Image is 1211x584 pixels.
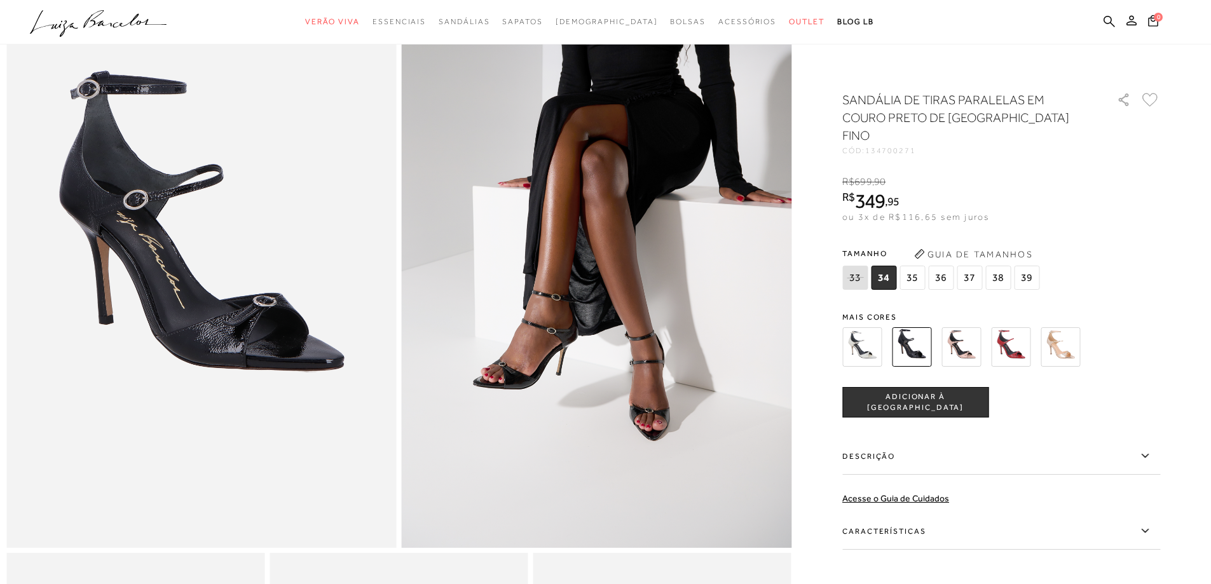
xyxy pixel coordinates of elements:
span: ou 3x de R$116,65 sem juros [842,212,989,222]
span: 39 [1014,266,1039,290]
span: 34 [871,266,896,290]
span: 33 [842,266,868,290]
span: Outlet [789,17,824,26]
a: categoryNavScreenReaderText [305,10,360,34]
span: 95 [887,194,900,208]
div: CÓD: [842,147,1097,154]
i: R$ [842,176,854,187]
button: 0 [1144,14,1162,31]
i: , [872,176,886,187]
img: SANDÁLIA DE TIRAS PARALELAS EM COURO PRETO DE SALTO ALTO FINO [892,327,931,367]
a: categoryNavScreenReaderText [439,10,489,34]
span: Sapatos [502,17,542,26]
span: ADICIONAR À [GEOGRAPHIC_DATA] [843,391,988,414]
a: Acesse o Guia de Cuidados [842,493,949,503]
span: 90 [874,176,886,187]
span: 35 [900,266,925,290]
img: SANDÁLIA DE TIRAS PARALELAS EM COURO VERMELHO PIMENTA DE SALTO ALTO FINO [991,327,1030,367]
a: categoryNavScreenReaderText [502,10,542,34]
span: 36 [928,266,954,290]
a: noSubCategoriesText [556,10,658,34]
img: SANDÁLIA DE TIRAS PARALELAS EM METALIZADO DOURADO DE SALTO ALTO FINO [1041,327,1080,367]
i: R$ [842,191,855,203]
span: Sandálias [439,17,489,26]
span: Acessórios [718,17,776,26]
button: Guia de Tamanhos [910,244,1037,264]
span: 38 [985,266,1011,290]
span: Verão Viva [305,17,360,26]
label: Descrição [842,438,1160,475]
i: , [885,196,900,207]
span: [DEMOGRAPHIC_DATA] [556,17,658,26]
span: 699 [854,176,872,187]
a: categoryNavScreenReaderText [670,10,706,34]
a: categoryNavScreenReaderText [718,10,776,34]
img: SANDÁLIA DE TIRAS PARALELAS EM COURO OFF WHITE DE SALTO ALTO FINO [842,327,882,367]
a: categoryNavScreenReaderText [789,10,824,34]
span: 0 [1154,13,1163,22]
span: BLOG LB [837,17,874,26]
a: categoryNavScreenReaderText [373,10,426,34]
span: 37 [957,266,982,290]
span: Mais cores [842,313,1160,321]
img: SANDÁLIA DE TIRAS PARALELAS EM COURO ROSA CASHMERE DE SALTO ALTO FINO [941,327,981,367]
h1: SANDÁLIA DE TIRAS PARALELAS EM COURO PRETO DE [GEOGRAPHIC_DATA] FINO [842,91,1081,144]
span: 134700271 [865,146,916,155]
button: ADICIONAR À [GEOGRAPHIC_DATA] [842,387,989,418]
span: Essenciais [373,17,426,26]
span: Tamanho [842,244,1043,263]
span: Bolsas [670,17,706,26]
span: 349 [855,189,885,212]
a: BLOG LB [837,10,874,34]
label: Características [842,513,1160,550]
